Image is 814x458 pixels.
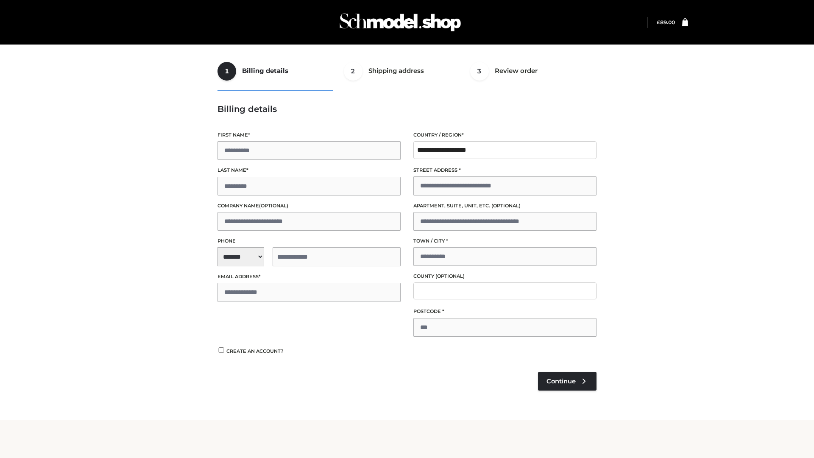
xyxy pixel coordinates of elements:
[337,6,464,39] img: Schmodel Admin 964
[217,166,401,174] label: Last name
[538,372,597,391] a: Continue
[413,202,597,210] label: Apartment, suite, unit, etc.
[217,202,401,210] label: Company name
[226,348,284,354] span: Create an account?
[217,131,401,139] label: First name
[413,166,597,174] label: Street address
[546,377,576,385] span: Continue
[413,272,597,280] label: County
[413,237,597,245] label: Town / City
[217,273,401,281] label: Email address
[217,237,401,245] label: Phone
[259,203,288,209] span: (optional)
[657,19,675,25] a: £89.00
[657,19,660,25] span: £
[413,307,597,316] label: Postcode
[217,347,225,353] input: Create an account?
[491,203,521,209] span: (optional)
[435,273,465,279] span: (optional)
[217,104,597,114] h3: Billing details
[413,131,597,139] label: Country / Region
[657,19,675,25] bdi: 89.00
